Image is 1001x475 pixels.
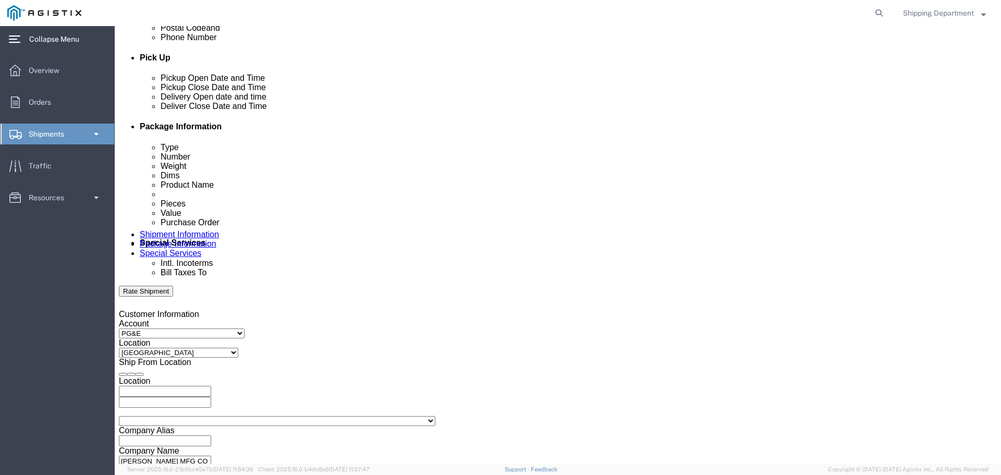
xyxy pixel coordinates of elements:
span: Client: 2025.16.0-b4dc8a9 [258,466,370,472]
span: Shipments [29,124,71,144]
span: Overview [29,60,67,81]
img: logo [7,5,81,21]
span: [DATE] 11:54:36 [213,466,253,472]
span: [DATE] 11:37:47 [329,466,370,472]
span: Shipping Department [903,7,974,19]
iframe: FS Legacy Container [115,26,1001,464]
span: Traffic [29,155,59,176]
span: Server: 2025.16.0-21b0bc45e7b [127,466,253,472]
a: Traffic [1,155,114,176]
a: Orders [1,92,114,113]
a: Support [505,466,531,472]
span: Orders [29,92,58,113]
span: Collapse Menu [29,29,87,50]
a: Feedback [531,466,557,472]
span: Copyright © [DATE]-[DATE] Agistix Inc., All Rights Reserved [828,465,988,474]
a: Overview [1,60,114,81]
button: Shipping Department [902,7,986,19]
a: Shipments [1,124,114,144]
span: Resources [29,187,71,208]
a: Resources [1,187,114,208]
